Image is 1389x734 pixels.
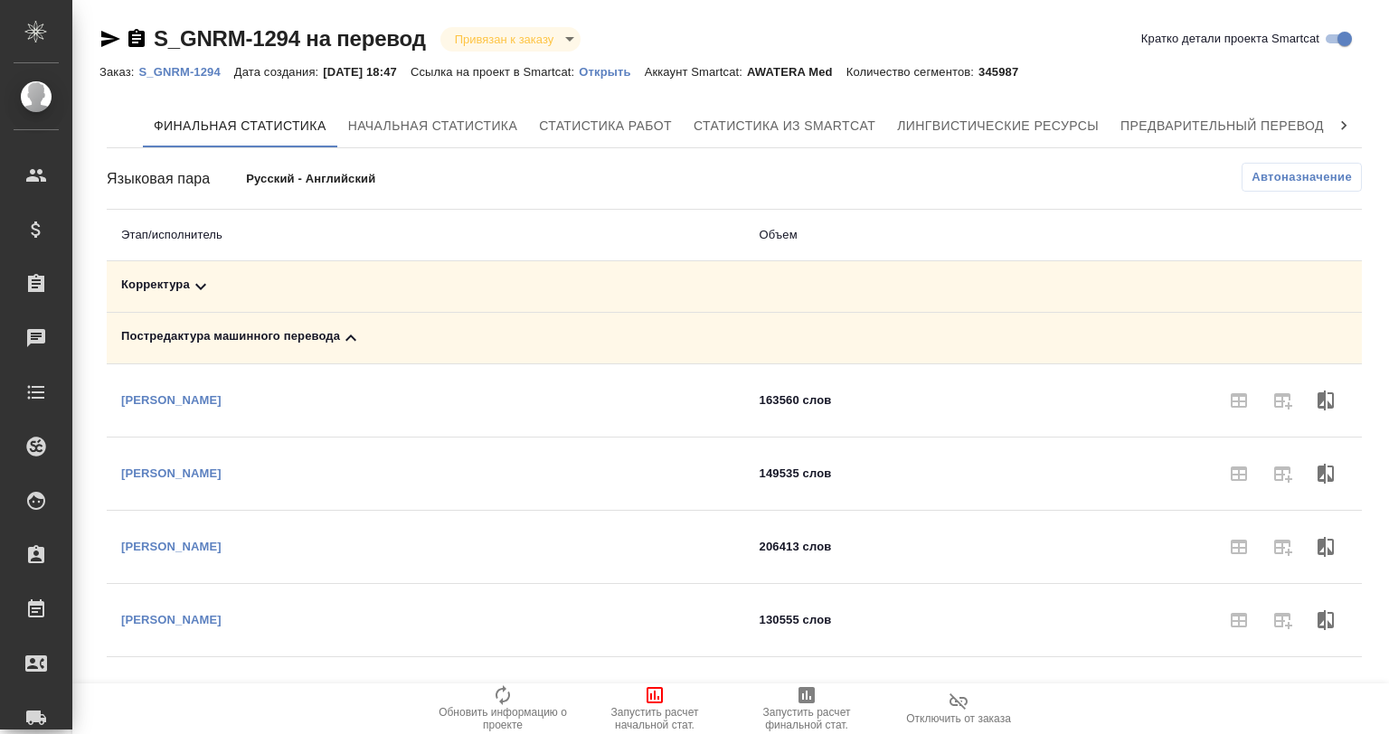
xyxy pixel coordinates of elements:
[1217,452,1261,495] span: Для получения статистики необходимо запустить расчет финальной статистики
[126,28,147,50] button: Скопировать ссылку
[1217,672,1261,715] span: Для получения статистики необходимо запустить расчет финальной статистики
[731,683,883,734] button: Запустить расчет финальной стат.
[579,65,644,79] p: Открыть
[1217,525,1261,569] span: Для получения статистики необходимо запустить расчет финальной статистики
[1304,379,1347,422] span: Сравнить статистику...
[1261,672,1304,715] span: Для получения статистики необходимо запустить расчет финальной статистики
[246,170,524,188] p: Русский - Английский
[154,26,426,51] a: S_GNRM-1294 на перевод
[1304,452,1347,495] span: Сравнить статистику...
[411,65,579,79] p: Ссылка на проект в Smartcat:
[1261,452,1304,495] span: Для получения статистики необходимо запустить расчет финальной статистики
[1261,379,1304,422] span: Для получения статистики необходимо запустить расчет финальной статистики
[348,115,518,137] span: Начальная статистика
[1304,598,1347,642] span: Сравнить статистику...
[883,683,1035,734] button: Отключить от заказа
[897,115,1099,137] span: Лингвистические ресурсы
[1261,525,1304,569] span: Для получения статистики необходимо запустить расчет финальной статистики
[121,327,731,349] div: Toggle Row Expanded
[449,32,559,47] button: Привязан к заказу
[1141,30,1319,48] span: Кратко детали проекта Smartcat
[978,65,1032,79] p: 345987
[440,27,581,52] div: Привязан к заказу
[694,115,875,137] span: Статистика из Smartcat
[579,63,644,79] a: Открыть
[745,657,986,730] td: 111829 слов
[1217,379,1261,422] span: Для получения статистики необходимо запустить расчет финальной статистики
[745,210,986,261] th: Объем
[745,584,986,657] td: 130555 слов
[323,65,411,79] p: [DATE] 18:47
[138,63,233,79] a: S_GNRM-1294
[1242,163,1362,192] button: Автоназначение
[745,511,986,584] td: 206413 слов
[579,683,731,734] button: Запустить расчет начальной стат.
[121,276,731,297] div: Toggle Row Expanded
[1261,598,1304,642] span: Для получения статистики необходимо запустить расчет финальной статистики
[1217,598,1261,642] span: Для получения статистики необходимо запустить расчет финальной статистики
[99,28,121,50] button: Скопировать ссылку для ЯМессенджера
[121,466,222,480] a: [PERSON_NAME]
[745,364,986,438] td: 163560 слов
[121,393,222,407] a: [PERSON_NAME]
[138,65,233,79] p: S_GNRM-1294
[154,115,326,137] span: Финальная статистика
[846,65,978,79] p: Количество сегментов:
[107,168,246,190] div: Языковая пара
[590,706,720,731] span: Запустить расчет начальной стат.
[1304,672,1347,715] span: Сравнить статистику...
[645,65,747,79] p: Аккаунт Smartcat:
[121,613,222,626] a: [PERSON_NAME]
[539,115,672,137] span: Статистика работ
[1304,525,1347,569] span: Сравнить статистику...
[745,438,986,511] td: 149535 слов
[747,65,846,79] p: AWATERA Med
[99,65,138,79] p: Заказ:
[906,712,1011,725] span: Отключить от заказа
[438,706,568,731] span: Обновить информацию о проекте
[1120,115,1324,137] span: Предварительный перевод
[121,540,222,553] a: [PERSON_NAME]
[1252,168,1352,186] span: Автоназначение
[742,706,872,731] span: Запустить расчет финальной стат.
[234,65,323,79] p: Дата создания:
[427,683,579,734] button: Обновить информацию о проекте
[107,210,745,261] th: Этап/исполнитель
